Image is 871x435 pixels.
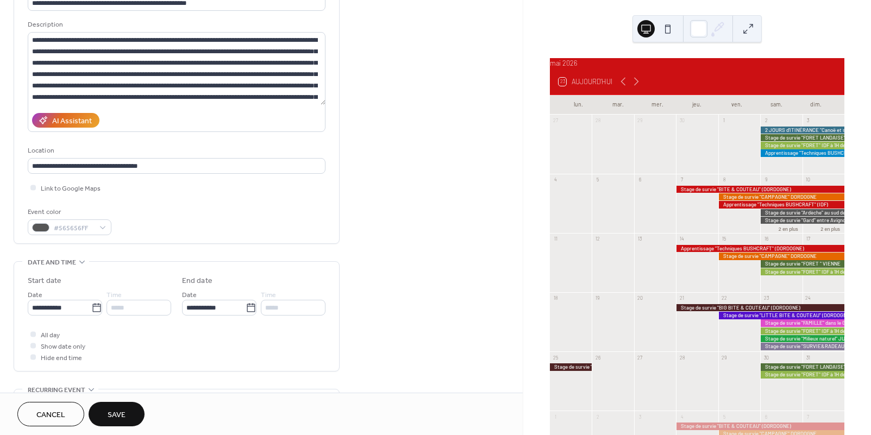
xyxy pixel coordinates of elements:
div: Description [28,19,323,30]
span: Time [106,289,122,301]
span: #565656FF [54,223,94,234]
div: 3 [805,117,811,124]
button: Cancel [17,402,84,426]
div: Location [28,145,323,156]
div: 1 [720,117,727,124]
div: 17 [805,236,811,242]
div: 23 [763,295,769,301]
div: sam. [756,95,796,115]
span: Date [28,289,42,301]
span: Time [261,289,276,301]
span: Show date only [41,341,85,352]
div: Stage de survie "BITE & COUTEAU" (DORDOGNE) [676,186,844,193]
div: Stage de survie "CAMPAGNE" DORDOGNE [718,253,844,260]
div: Stage de survie "LITTLE BITE & COUTEAU" (DORDOGNE) [718,312,844,319]
div: 14 [679,236,685,242]
div: 25 [553,354,559,361]
div: Stage de survie "BITE & COUTEAU" (DORDOGNE) [676,423,844,430]
div: 27 [553,117,559,124]
span: Link to Google Maps [41,183,101,194]
div: End date [182,275,212,287]
div: ven. [717,95,756,115]
div: Stage de survie "BIG BITE & COUTEAU" (DORDOGNE) [676,304,844,311]
span: Recurring event [28,384,85,396]
div: 22 [720,295,727,301]
div: 13 [637,236,643,242]
div: 7 [805,413,811,420]
div: 3 [637,413,643,420]
div: 2 JOURS d'ITINÉRANCE "Canoë et survie" VEZERE (Dordogne) [760,127,844,134]
div: 31 [805,354,811,361]
span: Date and time [28,257,76,268]
div: Stage de survie "SURVIE&RADEAU" NIORT [760,343,844,350]
div: 24 [805,295,811,301]
div: Start date [28,275,61,287]
div: Apprentissage "Techniques BUSHCRAFT" (DORDOGNE) [676,245,844,252]
div: 2 [594,413,601,420]
div: AI Assistant [52,116,92,127]
div: 29 [720,354,727,361]
div: 5 [720,413,727,420]
div: Apprentissage "Techniques BUSHCRAFT" SOLOGNAC wild (PERIGORD) [760,149,844,156]
div: 18 [553,295,559,301]
span: Cancel [36,409,65,421]
div: Stage de survie "Milieux naturel" JURA [760,335,844,342]
div: Stage de survie "FORET" IDF à 1H de PARIS dans les Yvelines [760,142,844,149]
span: Date [182,289,197,301]
div: mai 2026 [550,58,844,68]
div: mer. [638,95,678,115]
div: 6 [637,176,643,183]
div: 4 [553,176,559,183]
div: 28 [679,354,685,361]
div: 1 [553,413,559,420]
div: Stage de survie "BIG BITE & COUTEAU" (DORDOGNE) [550,363,592,370]
div: Stage de survie "FORET" IDF à 1H de PARIS dans les Yvelines [760,327,844,335]
div: Apprentissage "Techniques BUSHCRAFT" (IDF) [718,201,844,208]
div: Stage de survie "FAMILLE" dans le GARD [760,319,844,326]
span: All day [41,330,60,341]
span: Hide end time [41,352,82,364]
div: 21 [679,295,685,301]
div: 26 [594,354,601,361]
button: 23Aujourd'hui [555,75,616,88]
div: Stage de survie "FORET " VIENNE [760,260,844,267]
button: 2 en plus [774,224,803,232]
div: 2 [763,117,769,124]
div: 15 [720,236,727,242]
div: dim. [796,95,836,115]
div: 28 [594,117,601,124]
div: 8 [720,176,727,183]
button: Save [89,402,145,426]
div: 20 [637,295,643,301]
div: lun. [559,95,598,115]
div: 30 [679,117,685,124]
div: 6 [763,413,769,420]
span: Save [108,409,126,421]
button: 2 en plus [816,224,844,232]
div: Stage de survie "Ardèche" au sud de SAINT ETIENNE et LYON [760,209,844,216]
div: mar. [598,95,638,115]
div: Stage de survie "CAMPAGNE" DORDOGNE [718,193,844,200]
div: Stage de survie "Gard" entre Avignon, Nîmes et les Cévennes [760,217,844,224]
div: 12 [594,236,601,242]
div: Stage de survie "FORET" IDF à 1H de PARIS dans les Yvelines [760,268,844,275]
div: 10 [805,176,811,183]
button: AI Assistant [32,113,99,128]
div: 16 [763,236,769,242]
div: 4 [679,413,685,420]
div: Stage de survie "FORET LANDAISE" Mont de Marsan ou 1h au sud de Bordeaux [760,134,844,141]
div: 11 [553,236,559,242]
div: Stage de survie "FORET" IDF à 1H de PARIS dans les Yvelines [760,371,844,378]
div: 30 [763,354,769,361]
div: 9 [763,176,769,183]
div: 5 [594,176,601,183]
div: Event color [28,206,109,218]
div: 27 [637,354,643,361]
div: 29 [637,117,643,124]
div: jeu. [677,95,717,115]
div: Stage de survie "FORET LANDAISE" Mont de Marsan ou 1h au sud de Bordeaux [760,363,844,370]
div: 19 [594,295,601,301]
div: 7 [679,176,685,183]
